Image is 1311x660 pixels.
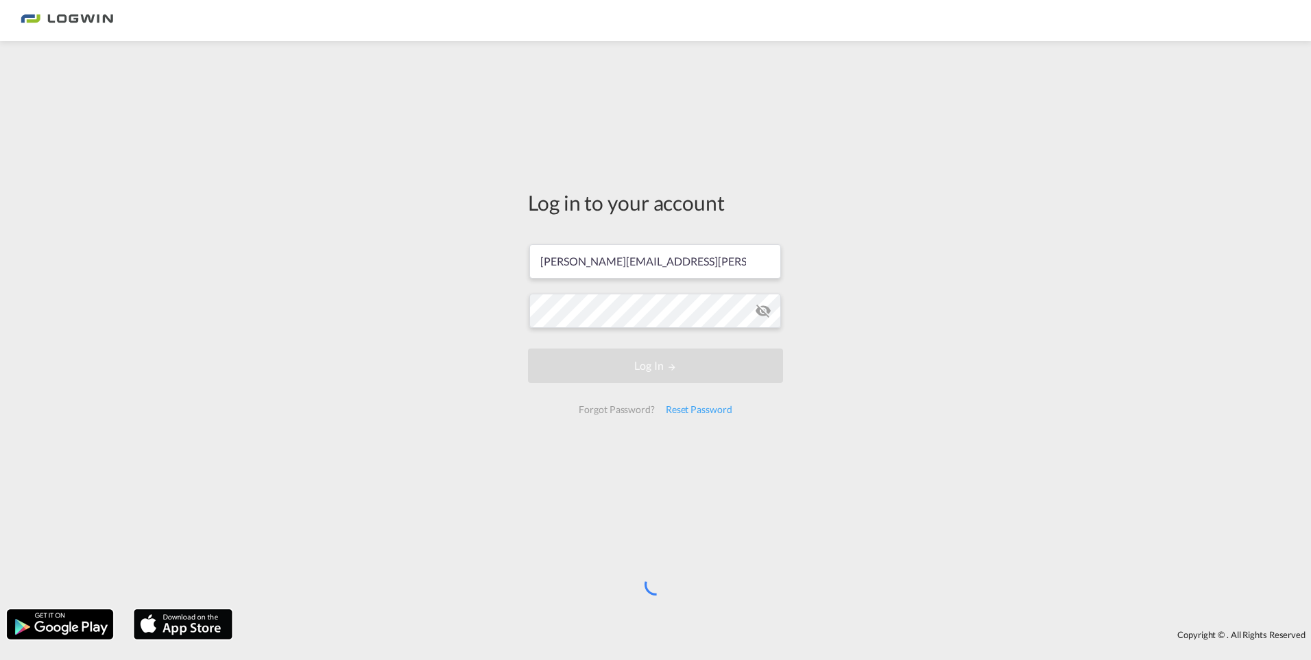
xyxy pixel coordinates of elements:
[529,244,781,279] input: Enter email/phone number
[573,397,660,422] div: Forgot Password?
[528,349,783,383] button: LOGIN
[5,608,115,641] img: google.png
[755,303,771,319] md-icon: icon-eye-off
[239,623,1311,646] div: Copyright © . All Rights Reserved
[528,188,783,217] div: Log in to your account
[660,397,738,422] div: Reset Password
[21,5,113,36] img: 2761ae10d95411efa20a1f5e0282d2d7.png
[132,608,234,641] img: apple.png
